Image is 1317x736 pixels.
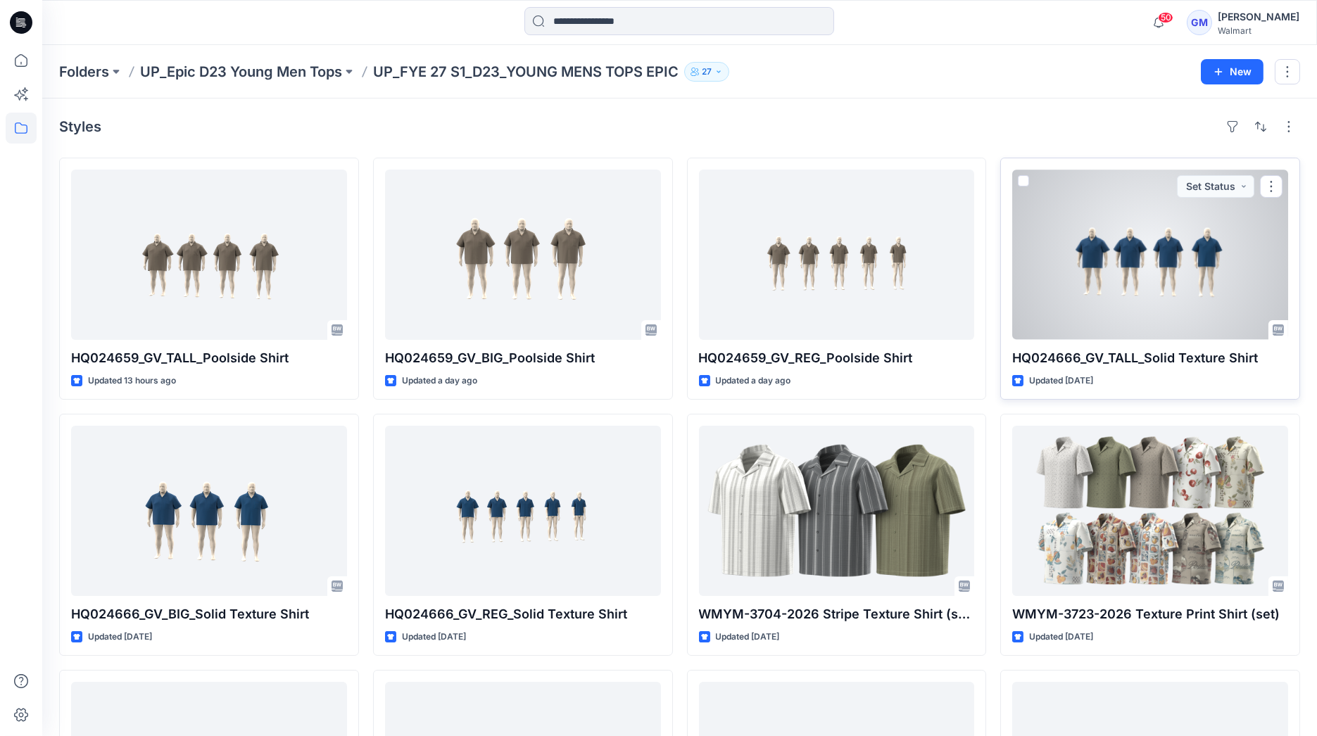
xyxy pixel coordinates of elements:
[59,62,109,82] a: Folders
[1218,8,1299,25] div: [PERSON_NAME]
[140,62,342,82] a: UP_Epic D23 Young Men Tops
[1158,12,1173,23] span: 50
[684,62,729,82] button: 27
[1201,59,1264,84] button: New
[1187,10,1212,35] div: GM
[385,426,661,596] a: HQ024666_GV_REG_Solid Texture Shirt
[702,64,712,80] p: 27
[59,118,101,135] h4: Styles
[699,170,975,340] a: HQ024659_GV_REG_Poolside Shirt
[385,604,661,624] p: HQ024666_GV_REG_Solid Texture Shirt
[716,374,791,388] p: Updated a day ago
[373,62,679,82] p: UP_FYE 27 S1_D23_YOUNG MENS TOPS EPIC
[1012,426,1288,596] a: WMYM-3723-2026 Texture Print Shirt (set)
[1012,604,1288,624] p: WMYM-3723-2026 Texture Print Shirt (set)
[88,630,152,645] p: Updated [DATE]
[1218,25,1299,36] div: Walmart
[88,374,176,388] p: Updated 13 hours ago
[716,630,780,645] p: Updated [DATE]
[71,604,347,624] p: HQ024666_GV_BIG_Solid Texture Shirt
[699,426,975,596] a: WMYM-3704-2026 Stripe Texture Shirt (set)
[1029,374,1093,388] p: Updated [DATE]
[402,374,477,388] p: Updated a day ago
[71,348,347,368] p: HQ024659_GV_TALL_Poolside Shirt
[1012,170,1288,340] a: HQ024666_GV_TALL_Solid Texture Shirt
[385,170,661,340] a: HQ024659_GV_BIG_Poolside Shirt
[71,170,347,340] a: HQ024659_GV_TALL_Poolside Shirt
[385,348,661,368] p: HQ024659_GV_BIG_Poolside Shirt
[1029,630,1093,645] p: Updated [DATE]
[699,348,975,368] p: HQ024659_GV_REG_Poolside Shirt
[1012,348,1288,368] p: HQ024666_GV_TALL_Solid Texture Shirt
[699,604,975,624] p: WMYM-3704-2026 Stripe Texture Shirt (set)
[402,630,466,645] p: Updated [DATE]
[71,426,347,596] a: HQ024666_GV_BIG_Solid Texture Shirt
